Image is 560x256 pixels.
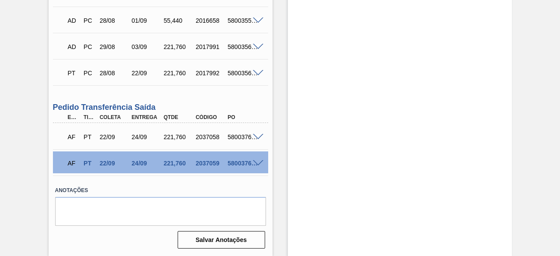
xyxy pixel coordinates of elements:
[81,160,97,167] div: Pedido de Transferência
[98,160,132,167] div: 22/09/2025
[225,70,260,77] div: 5800356264
[68,43,79,50] p: AD
[193,133,228,140] div: 2037058
[225,43,260,50] div: 5800356263
[225,133,260,140] div: 5800376675
[66,11,81,30] div: Aguardando Descarga
[81,70,97,77] div: Pedido de Compra
[193,17,228,24] div: 2016658
[129,133,164,140] div: 24/09/2025
[161,17,196,24] div: 55,440
[129,17,164,24] div: 01/09/2025
[98,17,132,24] div: 28/08/2025
[98,70,132,77] div: 28/08/2025
[225,160,260,167] div: 5800376676
[98,133,132,140] div: 22/09/2025
[161,114,196,120] div: Qtde
[81,43,97,50] div: Pedido de Compra
[161,160,196,167] div: 221,760
[129,70,164,77] div: 22/09/2025
[129,43,164,50] div: 03/09/2025
[225,114,260,120] div: PO
[55,184,266,197] label: Anotações
[98,114,132,120] div: Coleta
[66,63,81,83] div: Pedido em Trânsito
[81,114,97,120] div: Tipo
[161,43,196,50] div: 221,760
[68,17,79,24] p: AD
[66,154,81,173] div: Aguardando Faturamento
[66,37,81,56] div: Aguardando Descarga
[66,114,81,120] div: Etapa
[81,133,97,140] div: Pedido de Transferência
[161,70,196,77] div: 221,760
[81,17,97,24] div: Pedido de Compra
[53,103,268,112] h3: Pedido Transferência Saída
[129,160,164,167] div: 24/09/2025
[225,17,260,24] div: 5800355165
[68,160,79,167] p: AF
[129,114,164,120] div: Entrega
[193,160,228,167] div: 2037059
[193,70,228,77] div: 2017992
[66,127,81,147] div: Aguardando Faturamento
[193,43,228,50] div: 2017991
[98,43,132,50] div: 29/08/2025
[193,114,228,120] div: Código
[68,133,79,140] p: AF
[161,133,196,140] div: 221,760
[68,70,79,77] p: PT
[178,231,265,249] button: Salvar Anotações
